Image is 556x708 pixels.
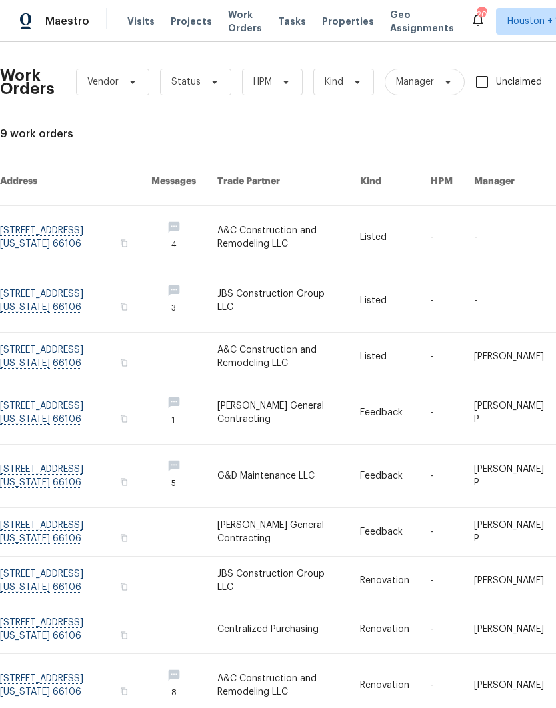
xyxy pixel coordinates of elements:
[45,15,89,28] span: Maestro
[349,508,420,557] td: Feedback
[349,381,420,445] td: Feedback
[118,532,130,544] button: Copy Address
[349,269,420,333] td: Listed
[278,17,306,26] span: Tasks
[207,333,349,381] td: A&C Construction and Remodeling LLC
[207,381,349,445] td: [PERSON_NAME] General Contracting
[420,445,463,508] td: -
[349,157,420,206] th: Kind
[207,206,349,269] td: A&C Construction and Remodeling LLC
[349,206,420,269] td: Listed
[228,8,262,35] span: Work Orders
[118,476,130,488] button: Copy Address
[207,269,349,333] td: JBS Construction Group LLC
[118,413,130,425] button: Copy Address
[171,15,212,28] span: Projects
[420,206,463,269] td: -
[420,605,463,654] td: -
[141,157,207,206] th: Messages
[171,75,201,89] span: Status
[325,75,343,89] span: Kind
[118,581,130,593] button: Copy Address
[349,445,420,508] td: Feedback
[118,685,130,697] button: Copy Address
[207,557,349,605] td: JBS Construction Group LLC
[322,15,374,28] span: Properties
[253,75,272,89] span: HPM
[127,15,155,28] span: Visits
[349,605,420,654] td: Renovation
[420,381,463,445] td: -
[207,445,349,508] td: G&D Maintenance LLC
[118,301,130,313] button: Copy Address
[390,8,454,35] span: Geo Assignments
[118,629,130,641] button: Copy Address
[349,333,420,381] td: Listed
[477,8,486,21] div: 20
[396,75,434,89] span: Manager
[420,157,463,206] th: HPM
[420,508,463,557] td: -
[207,605,349,654] td: Centralized Purchasing
[349,557,420,605] td: Renovation
[496,75,542,89] span: Unclaimed
[207,157,349,206] th: Trade Partner
[207,508,349,557] td: [PERSON_NAME] General Contracting
[87,75,119,89] span: Vendor
[420,333,463,381] td: -
[118,357,130,369] button: Copy Address
[420,269,463,333] td: -
[118,237,130,249] button: Copy Address
[420,557,463,605] td: -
